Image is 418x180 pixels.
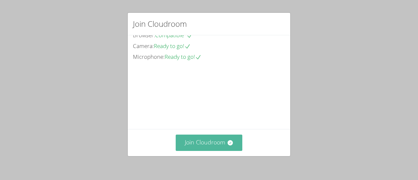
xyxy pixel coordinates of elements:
[154,42,191,50] span: Ready to go!
[165,53,201,60] span: Ready to go!
[133,53,165,60] span: Microphone:
[155,31,193,39] span: Compatible
[133,31,155,39] span: Browser:
[176,135,243,151] button: Join Cloudroom
[133,18,187,30] h2: Join Cloudroom
[133,42,154,50] span: Camera:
